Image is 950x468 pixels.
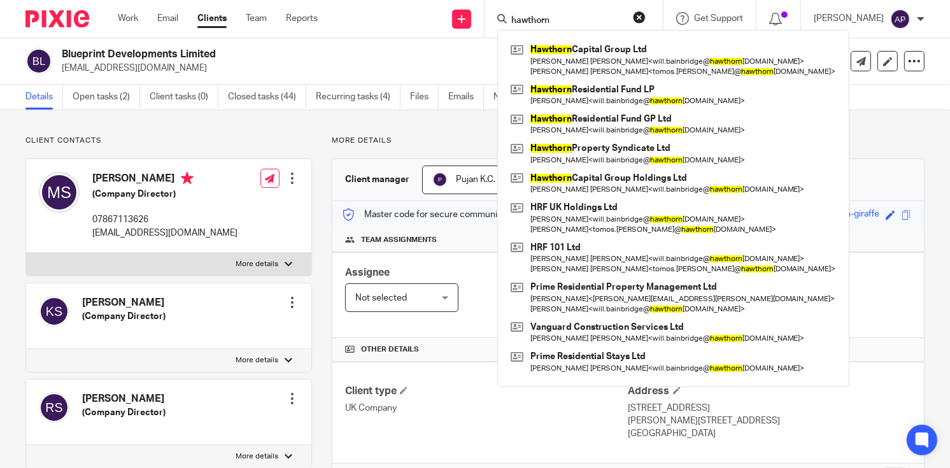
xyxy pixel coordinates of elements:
h5: (Company Director) [82,406,166,419]
p: [PERSON_NAME][STREET_ADDRESS] [628,415,911,427]
img: svg%3E [39,392,69,423]
a: Closed tasks (44) [228,85,306,110]
span: Assignee [345,267,390,278]
a: Details [25,85,63,110]
p: [EMAIL_ADDRESS][DOMAIN_NAME] [62,62,751,74]
input: Search [510,15,625,27]
p: [PERSON_NAME] [814,12,884,25]
p: More details [236,451,278,462]
h4: [PERSON_NAME] [82,296,166,309]
h4: Client type [345,385,628,398]
a: Emails [448,85,484,110]
p: More details [332,136,925,146]
a: Work [118,12,138,25]
p: Master code for secure communications and files [342,208,562,221]
h4: [PERSON_NAME] [82,392,166,406]
a: Open tasks (2) [73,85,140,110]
button: Clear [633,11,646,24]
h5: (Company Director) [92,188,237,201]
h4: Address [628,385,911,398]
a: Clients [197,12,227,25]
a: Email [157,12,178,25]
p: Client contacts [25,136,312,146]
a: Client tasks (0) [150,85,218,110]
p: More details [236,355,278,365]
span: Not selected [355,294,407,302]
p: More details [236,259,278,269]
img: svg%3E [890,9,911,29]
p: [STREET_ADDRESS] [628,402,911,415]
p: [EMAIL_ADDRESS][DOMAIN_NAME] [92,227,237,239]
p: 07867113626 [92,213,237,226]
a: Notes (6) [493,85,540,110]
a: Reports [286,12,318,25]
img: svg%3E [432,172,448,187]
img: svg%3E [25,48,52,74]
h2: Blueprint Developments Limited [62,48,613,61]
img: svg%3E [39,172,80,213]
span: Other details [361,344,419,355]
span: Get Support [694,14,743,23]
img: svg%3E [39,296,69,327]
span: Team assignments [361,235,437,245]
p: [GEOGRAPHIC_DATA] [628,427,911,440]
h4: [PERSON_NAME] [92,172,237,188]
p: UK Company [345,402,628,415]
span: Pujan K.C. [456,175,495,184]
h5: (Company Director) [82,310,166,323]
h3: Client manager [345,173,409,186]
a: Files [410,85,439,110]
img: Pixie [25,10,89,27]
a: Team [246,12,267,25]
a: Recurring tasks (4) [316,85,401,110]
i: Primary [181,172,194,185]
